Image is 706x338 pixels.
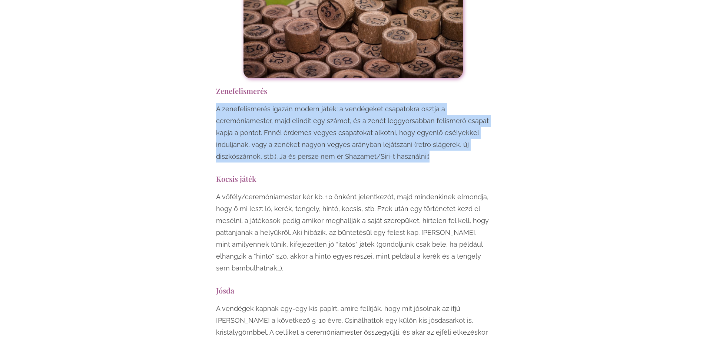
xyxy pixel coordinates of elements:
h3: Zenefelismerés [216,86,490,96]
h3: Kocsis játék [216,174,490,184]
h3: Jósda [216,285,490,295]
p: A vőfély/ceremóniamester kér kb. 10 önként jelentkezőt, majd mindenkinek elmondja, hogy ő mi lesz... [216,191,490,274]
p: A zenefelismerés igazán modern játék: a vendégeket csapatokra osztja a ceremóniamester, majd elin... [216,103,490,163]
